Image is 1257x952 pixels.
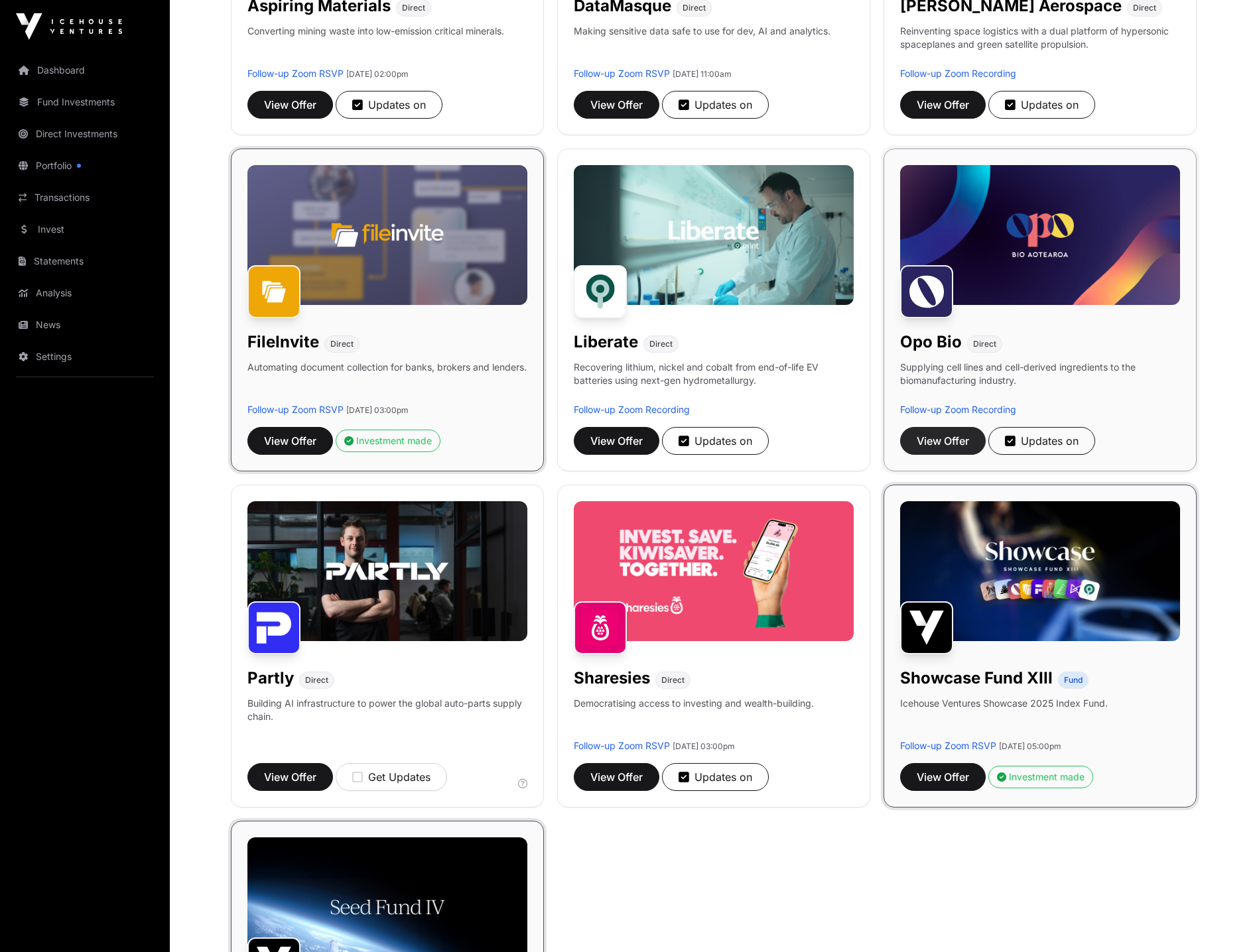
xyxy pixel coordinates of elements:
[574,427,659,455] a: View Offer
[900,763,986,791] button: View Offer
[917,433,969,449] span: View Offer
[988,766,1093,788] button: Investment made
[1133,3,1156,13] span: Direct
[973,339,996,349] span: Direct
[336,91,442,119] button: Updates on
[662,91,769,119] button: Updates on
[574,404,690,415] a: Follow-up Zoom Recording
[683,3,706,13] span: Direct
[900,361,1180,387] p: Supplying cell lines and cell-derived ingredients to the biomanufacturing industry.
[264,433,316,449] span: View Offer
[247,668,294,689] h1: Partly
[649,339,673,349] span: Direct
[352,769,430,785] div: Get Updates
[247,501,527,641] img: Partly-Banner.jpg
[590,97,643,113] span: View Offer
[574,265,627,318] img: Liberate
[305,675,328,685] span: Direct
[988,91,1095,119] button: Updates on
[988,427,1095,455] button: Updates on
[247,763,333,791] button: View Offer
[11,342,159,371] a: Settings
[247,25,504,67] p: Converting mining waste into low-emission critical minerals.
[346,69,409,79] span: [DATE] 02:00pm
[346,405,409,415] span: [DATE] 03:00pm
[247,697,527,739] p: Building AI infrastructure to power the global auto-parts supply chain.
[661,675,685,685] span: Direct
[900,427,986,455] button: View Offer
[264,769,316,785] span: View Offer
[11,215,159,244] a: Invest
[247,68,344,79] a: Follow-up Zoom RSVP
[590,769,643,785] span: View Offer
[574,331,638,353] h1: Liberate
[673,69,732,79] span: [DATE] 11:00am
[1191,888,1257,952] div: Chat Widget
[11,119,159,149] a: Direct Investments
[900,331,962,353] h1: Opo Bio
[11,88,159,117] a: Fund Investments
[1064,675,1083,685] span: Fund
[679,97,752,113] div: Updates on
[574,601,627,654] img: Sharesies
[900,265,953,318] img: Opo Bio
[11,278,159,308] a: Analysis
[344,434,432,447] div: Investment made
[574,763,659,791] button: View Offer
[574,697,814,739] p: Democratising access to investing and wealth-building.
[900,501,1180,641] img: Showcase-Fund-Banner-1.jpg
[11,151,159,180] a: Portfolio
[247,404,344,415] a: Follow-up Zoom RSVP
[999,741,1061,751] span: [DATE] 05:00pm
[1005,97,1079,113] div: Updates on
[247,361,527,403] p: Automating document collection for banks, brokers and lenders.
[16,13,122,40] img: Icehouse Ventures Logo
[247,427,333,455] button: View Offer
[574,361,854,403] p: Recovering lithium, nickel and cobalt from end-of-life EV batteries using next-gen hydrometallurgy.
[900,165,1180,305] img: Opo-Bio-Banner.jpg
[574,91,659,119] button: View Offer
[900,668,1053,689] h1: Showcase Fund XIII
[11,56,159,85] a: Dashboard
[917,97,969,113] span: View Offer
[900,91,986,119] button: View Offer
[247,265,300,318] img: FileInvite
[247,601,300,654] img: Partly
[336,430,440,452] button: Investment made
[352,97,426,113] div: Updates on
[1005,433,1079,449] div: Updates on
[574,165,854,305] img: Liberate-Banner.jpg
[247,165,527,305] img: File-Invite-Banner.jpg
[997,770,1085,784] div: Investment made
[402,3,425,13] span: Direct
[900,740,996,751] a: Follow-up Zoom RSVP
[679,433,752,449] div: Updates on
[264,97,316,113] span: View Offer
[900,404,1016,415] a: Follow-up Zoom Recording
[336,763,447,791] button: Get Updates
[662,763,769,791] button: Updates on
[590,433,643,449] span: View Offer
[247,331,319,353] h1: FileInvite
[900,68,1016,79] a: Follow-up Zoom Recording
[900,601,953,654] img: Showcase Fund XIII
[574,740,670,751] a: Follow-up Zoom RSVP
[11,183,159,212] a: Transactions
[11,247,159,276] a: Statements
[900,697,1108,710] p: Icehouse Ventures Showcase 2025 Index Fund.
[574,501,854,641] img: Sharesies-Banner.jpg
[917,769,969,785] span: View Offer
[247,91,333,119] button: View Offer
[673,741,735,751] span: [DATE] 03:00pm
[574,25,830,67] p: Making sensitive data safe to use for dev, AI and analytics.
[574,68,670,79] a: Follow-up Zoom RSVP
[679,769,752,785] div: Updates on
